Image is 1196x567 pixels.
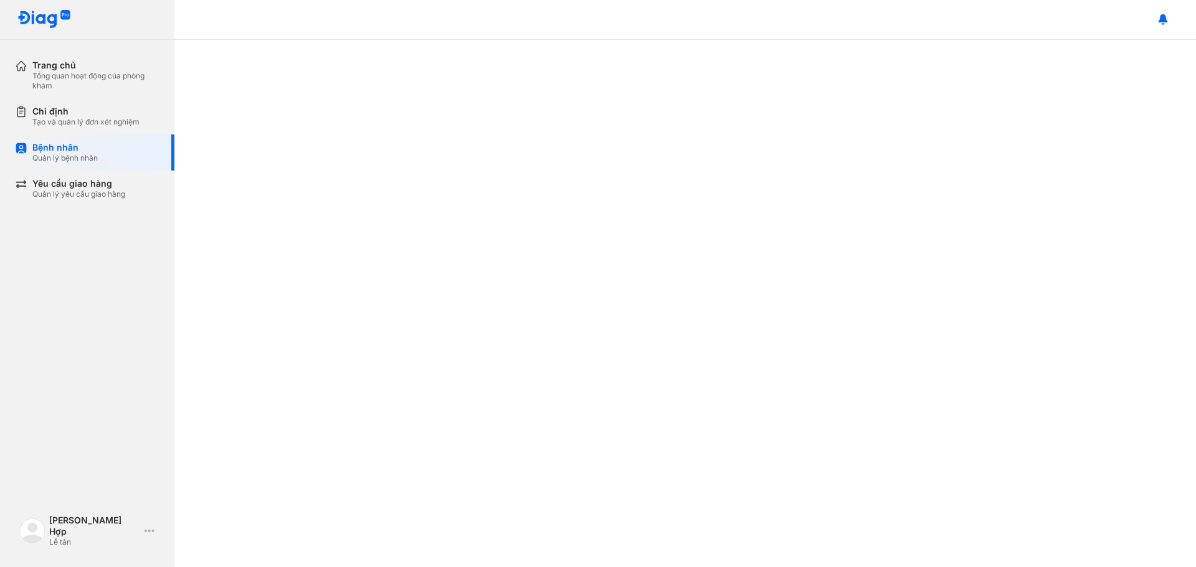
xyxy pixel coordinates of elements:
div: Quản lý bệnh nhân [32,153,98,163]
div: Bệnh nhân [32,142,98,153]
div: [PERSON_NAME] Hợp [49,515,140,537]
div: Tạo và quản lý đơn xét nghiệm [32,117,140,127]
div: Quản lý yêu cầu giao hàng [32,189,125,199]
div: Chỉ định [32,106,140,117]
div: Yêu cầu giao hàng [32,178,125,189]
img: logo [20,518,45,543]
div: Lễ tân [49,537,140,547]
img: logo [17,10,71,29]
div: Trang chủ [32,60,159,71]
div: Tổng quan hoạt động của phòng khám [32,71,159,91]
